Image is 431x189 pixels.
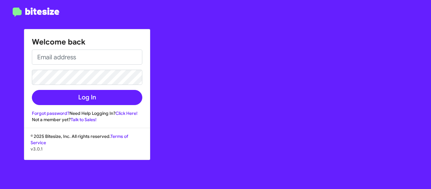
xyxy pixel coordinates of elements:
div: © 2025 Bitesize, Inc. All rights reserved. [24,133,150,160]
a: Forgot password? [32,110,69,116]
div: Need Help Logging In? [32,110,142,116]
button: Log In [32,90,142,105]
a: Talk to Sales! [71,117,97,122]
div: Not a member yet? [32,116,142,123]
p: v3.0.1 [31,146,144,152]
h1: Welcome back [32,37,142,47]
a: Click Here! [115,110,138,116]
input: Email address [32,50,142,65]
